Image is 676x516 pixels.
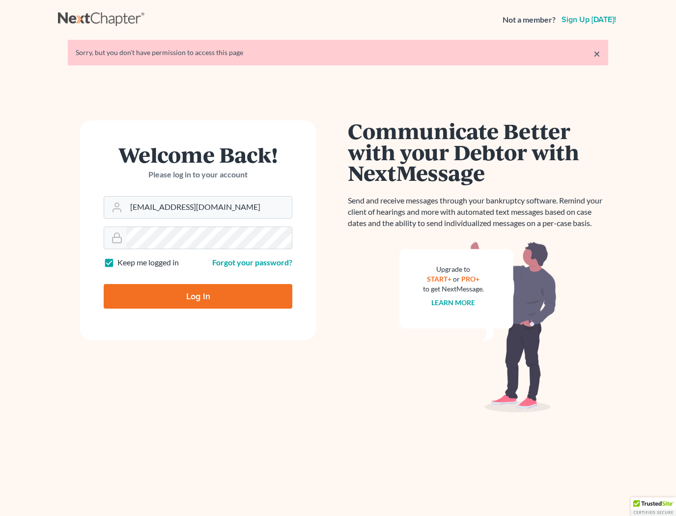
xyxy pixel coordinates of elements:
[104,284,292,309] input: Log In
[117,257,179,268] label: Keep me logged in
[212,258,292,267] a: Forgot your password?
[126,197,292,218] input: Email Address
[503,14,556,26] strong: Not a member?
[453,275,460,283] span: or
[423,284,484,294] div: to get NextMessage.
[631,497,676,516] div: TrustedSite Certified
[348,195,608,229] p: Send and receive messages through your bankruptcy software. Remind your client of hearings and mo...
[462,275,480,283] a: PRO+
[104,169,292,180] p: Please log in to your account
[76,48,600,57] div: Sorry, but you don't have permission to access this page
[399,241,557,413] img: nextmessage_bg-59042aed3d76b12b5cd301f8e5b87938c9018125f34e5fa2b7a6b67550977c72.svg
[423,264,484,274] div: Upgrade to
[560,16,618,24] a: Sign up [DATE]!
[348,120,608,183] h1: Communicate Better with your Debtor with NextMessage
[427,275,452,283] a: START+
[593,48,600,59] a: ×
[104,144,292,165] h1: Welcome Back!
[432,298,476,307] a: Learn more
